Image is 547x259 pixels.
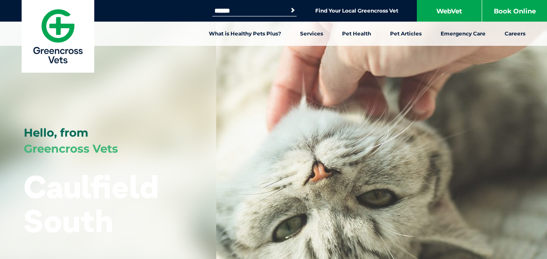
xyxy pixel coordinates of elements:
a: Find Your Local Greencross Vet [315,7,398,14]
a: Emergency Care [431,22,495,46]
a: Careers [495,22,535,46]
span: Greencross Vets [24,142,118,156]
a: Pet Health [333,22,381,46]
a: Pet Articles [381,22,431,46]
a: What is Healthy Pets Plus? [199,22,291,46]
h1: Caulfield South [24,169,192,238]
span: Hello, from [24,126,88,140]
a: Services [291,22,333,46]
button: Search [288,6,297,15]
